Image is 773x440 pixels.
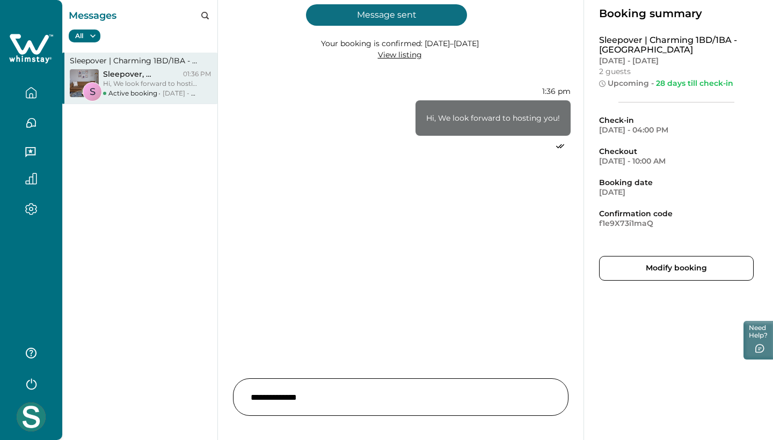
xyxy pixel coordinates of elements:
[599,115,754,125] p: Check-in
[426,113,560,123] p: Hi, We look forward to hosting you!
[108,89,191,107] span: [DATE] - [DATE]
[321,39,479,48] p: Your booking is confirmed: [DATE]–[DATE]
[549,136,571,157] button: deliver icon
[599,209,754,218] p: Confirmation code
[415,87,571,96] p: 1:36 pm
[599,35,754,55] p: Sleepover | Charming 1BD/1BA - [GEOGRAPHIC_DATA]
[70,56,211,65] p: Sleepover | Charming 1BD/1BA - [GEOGRAPHIC_DATA]
[599,156,754,166] p: [DATE] - 10:00 AM
[608,78,733,89] p: Upcoming -
[599,67,631,76] p: 2 guests
[599,262,754,273] a: Modify booking
[83,82,102,101] div: S
[599,9,754,18] p: Booking summary
[69,30,100,42] button: All
[599,56,754,65] p: [DATE] - [DATE]
[17,402,46,431] img: Whimstay Host
[599,187,754,197] p: [DATE]
[108,89,211,98] div: Active booking
[599,146,754,156] p: Checkout
[656,78,733,88] span: 28 days till check-in
[70,69,99,97] img: property-cover
[183,69,211,79] p: 01:36 PM
[599,125,754,135] p: [DATE] - 04:00 PM
[69,8,116,24] p: Messages
[229,11,571,21] p: [DATE]
[599,178,754,187] p: Booking date
[378,50,422,60] a: View listing
[201,12,209,19] button: search-icon
[103,69,165,79] p: Sleepover , [PERSON_NAME]
[599,256,754,281] button: Modify booking
[103,79,197,89] p: Hi, We look forward to hosting you!
[62,53,217,104] button: Sleepover | Charming 1BD/1BA - [GEOGRAPHIC_DATA]property-coverSSleepover, [PERSON_NAME]01:36 PMHi...
[599,218,754,228] p: f1e9X73i1maQ
[306,4,467,26] p: Message sent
